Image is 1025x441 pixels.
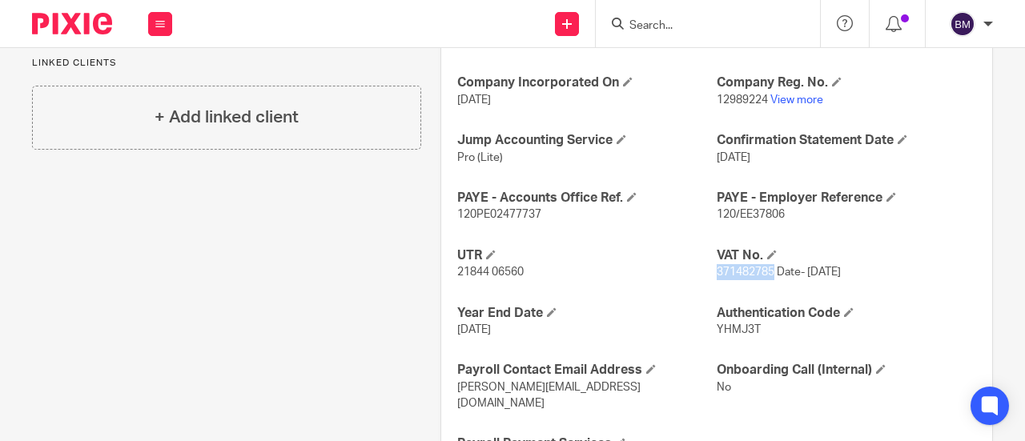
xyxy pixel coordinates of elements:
[457,152,503,163] span: Pro (Lite)
[457,305,717,322] h4: Year End Date
[457,382,641,409] span: [PERSON_NAME][EMAIL_ADDRESS][DOMAIN_NAME]
[457,324,491,335] span: [DATE]
[717,305,976,322] h4: Authentication Code
[717,382,731,393] span: No
[717,190,976,206] h4: PAYE - Employer Reference
[457,362,717,379] h4: Payroll Contact Email Address
[155,105,299,130] h4: + Add linked client
[457,209,541,220] span: 120PE02477737
[457,247,717,264] h4: UTR
[950,11,975,37] img: svg%3E
[457,267,524,278] span: 21844 06560
[717,152,750,163] span: [DATE]
[717,74,976,91] h4: Company Reg. No.
[457,94,491,106] span: [DATE]
[32,13,112,34] img: Pixie
[628,19,772,34] input: Search
[770,94,823,106] a: View more
[717,247,976,264] h4: VAT No.
[717,324,761,335] span: YHMJ3T
[32,57,421,70] p: Linked clients
[717,267,841,278] span: 371482785 Date- [DATE]
[717,362,976,379] h4: Onboarding Call (Internal)
[457,74,717,91] h4: Company Incorporated On
[717,209,785,220] span: 120/EE37806
[457,190,717,206] h4: PAYE - Accounts Office Ref.
[717,94,768,106] span: 12989224
[457,132,717,149] h4: Jump Accounting Service
[717,132,976,149] h4: Confirmation Statement Date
